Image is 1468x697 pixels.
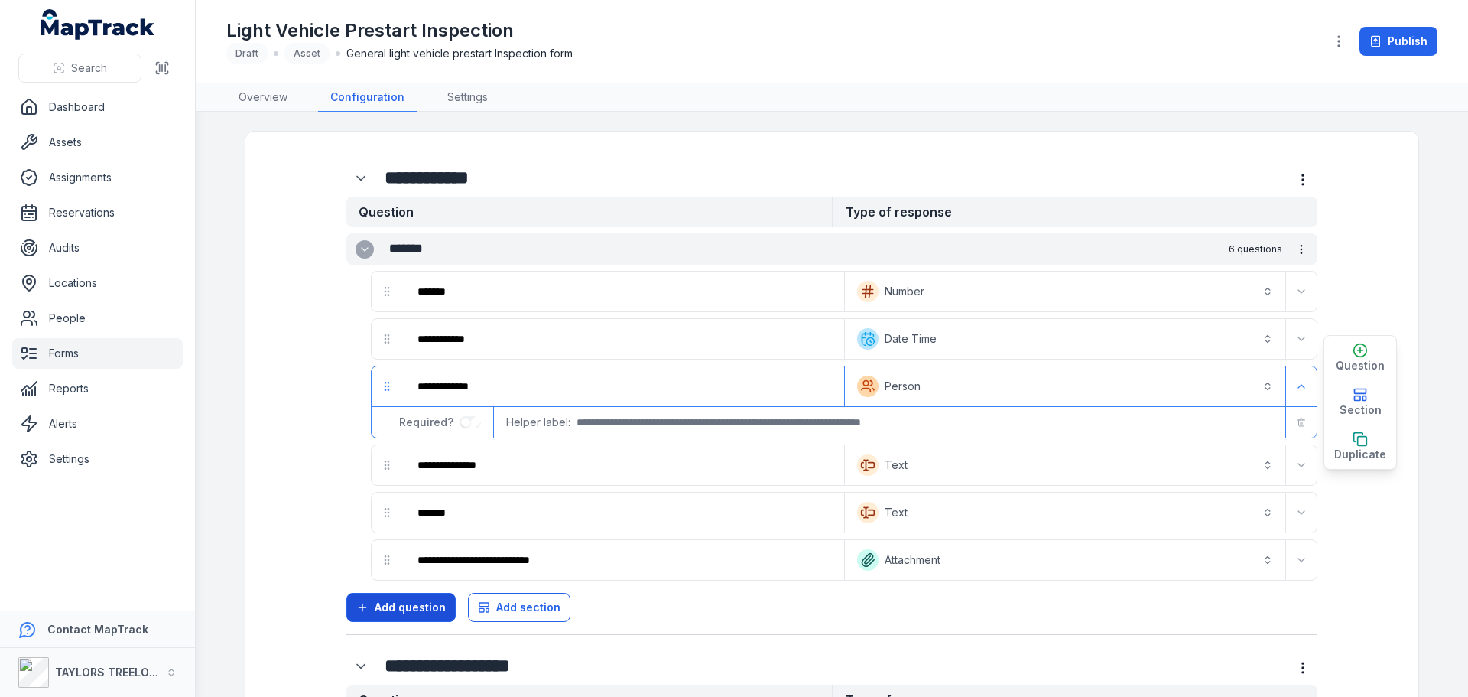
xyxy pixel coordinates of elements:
[372,545,402,575] div: drag
[832,197,1317,227] strong: Type of response
[1336,358,1385,373] span: Question
[506,415,570,430] span: Helper label:
[848,543,1282,577] button: Attachment
[405,370,841,403] div: :r1b7:-form-item-label
[372,276,402,307] div: drag
[460,416,481,428] input: :r1bc:-form-item-label
[848,370,1282,403] button: Person
[435,83,500,112] a: Settings
[12,92,183,122] a: Dashboard
[848,275,1282,308] button: Number
[346,164,375,193] button: Expand
[226,83,300,112] a: Overview
[381,380,393,392] svg: drag
[226,43,268,64] div: Draft
[1289,453,1314,477] button: Expand
[381,554,393,566] svg: drag
[346,46,573,61] span: General light vehicle prestart Inspection form
[1289,374,1314,399] button: Expand
[318,83,417,112] a: Configuration
[226,18,573,43] h1: Light Vehicle Prestart Inspection
[1324,380,1396,425] button: Section
[12,303,183,334] a: People
[12,444,183,474] a: Settings
[55,666,183,679] strong: TAYLORS TREELOPPING
[12,127,183,158] a: Assets
[405,543,841,577] div: :r124:-form-item-label
[848,322,1282,356] button: Date Time
[405,275,841,308] div: :r11c:-form-item-label
[346,593,456,622] button: Add question
[1324,425,1396,469] button: Duplicate
[405,448,841,482] div: :r11o:-form-item-label
[372,450,402,480] div: drag
[18,54,141,83] button: Search
[1324,336,1396,380] button: Question
[1288,236,1314,262] button: more-detail
[1289,548,1314,572] button: Expand
[1288,653,1317,682] button: more-detail
[356,240,374,259] button: Expand
[346,652,375,681] button: Expand
[1359,27,1437,56] button: Publish
[12,338,183,369] a: Forms
[1340,402,1382,418] span: Section
[381,333,393,345] svg: drag
[284,43,330,64] div: Asset
[47,623,148,636] strong: Contact MapTrack
[405,496,841,529] div: :r11u:-form-item-label
[12,373,183,404] a: Reports
[381,506,393,519] svg: drag
[372,324,402,354] div: drag
[12,162,183,193] a: Assignments
[381,459,393,471] svg: drag
[1289,279,1314,304] button: Expand
[375,600,446,615] span: Add question
[848,496,1282,529] button: Text
[372,497,402,528] div: drag
[1289,327,1314,351] button: Expand
[1289,500,1314,525] button: Expand
[12,197,183,228] a: Reservations
[405,322,841,356] div: :r11i:-form-item-label
[372,371,402,402] div: drag
[1334,447,1386,462] span: Duplicate
[346,652,378,681] div: :r12a:-form-item-label
[12,409,183,439] a: Alerts
[346,164,378,193] div: :r110:-form-item-label
[399,415,460,428] span: Required?
[381,285,393,298] svg: drag
[41,9,155,40] a: MapTrack
[71,60,107,76] span: Search
[848,448,1282,482] button: Text
[1229,243,1282,256] span: 6 questions
[468,593,570,622] button: Add section
[346,197,832,227] strong: Question
[12,233,183,263] a: Audits
[496,600,560,615] span: Add section
[12,268,183,298] a: Locations
[1288,165,1317,194] button: more-detail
